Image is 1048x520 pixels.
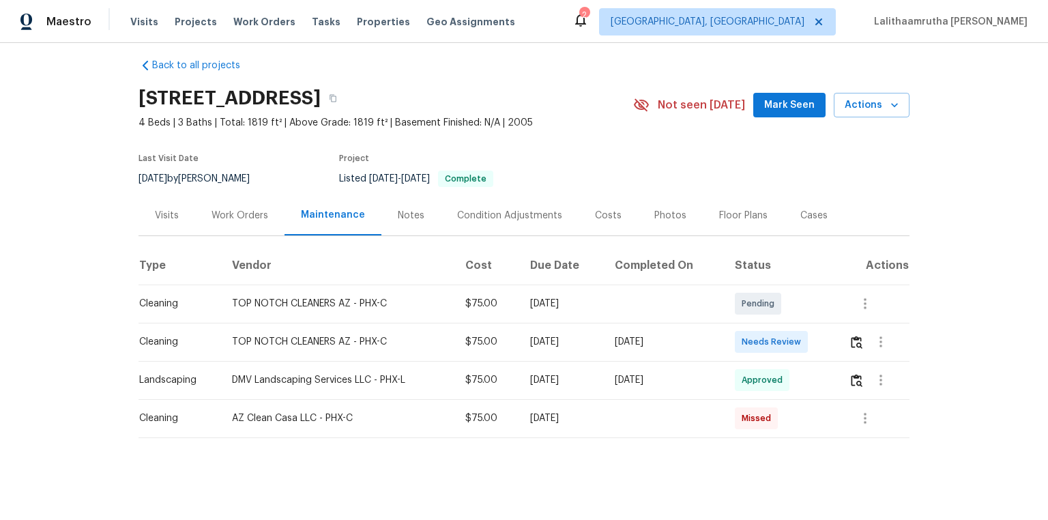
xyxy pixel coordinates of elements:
[369,174,398,184] span: [DATE]
[724,246,837,285] th: Status
[465,335,508,349] div: $75.00
[454,246,519,285] th: Cost
[232,335,443,349] div: TOP NOTCH CLEANERS AZ - PHX-C
[742,373,788,387] span: Approved
[764,97,815,114] span: Mark Seen
[139,297,210,310] div: Cleaning
[851,336,862,349] img: Review Icon
[800,209,828,222] div: Cases
[401,174,430,184] span: [DATE]
[312,17,340,27] span: Tasks
[139,116,633,130] span: 4 Beds | 3 Baths | Total: 1819 ft² | Above Grade: 1819 ft² | Basement Finished: N/A | 2005
[530,411,593,425] div: [DATE]
[615,373,713,387] div: [DATE]
[742,297,780,310] span: Pending
[519,246,604,285] th: Due Date
[139,154,199,162] span: Last Visit Date
[233,15,295,29] span: Work Orders
[139,373,210,387] div: Landscaping
[465,297,508,310] div: $75.00
[457,209,562,222] div: Condition Adjustments
[339,174,493,184] span: Listed
[579,8,589,22] div: 2
[658,98,745,112] span: Not seen [DATE]
[139,171,266,187] div: by [PERSON_NAME]
[232,411,443,425] div: AZ Clean Casa LLC - PHX-C
[130,15,158,29] span: Visits
[139,59,270,72] a: Back to all projects
[232,297,443,310] div: TOP NOTCH CLEANERS AZ - PHX-C
[604,246,724,285] th: Completed On
[851,374,862,387] img: Review Icon
[139,246,221,285] th: Type
[139,91,321,105] h2: [STREET_ADDRESS]
[742,411,776,425] span: Missed
[155,209,179,222] div: Visits
[845,97,899,114] span: Actions
[615,335,713,349] div: [DATE]
[212,209,268,222] div: Work Orders
[139,174,167,184] span: [DATE]
[301,208,365,222] div: Maintenance
[139,411,210,425] div: Cleaning
[232,373,443,387] div: DMV Landscaping Services LLC - PHX-L
[753,93,826,118] button: Mark Seen
[465,411,508,425] div: $75.00
[426,15,515,29] span: Geo Assignments
[46,15,91,29] span: Maestro
[175,15,217,29] span: Projects
[719,209,768,222] div: Floor Plans
[465,373,508,387] div: $75.00
[611,15,804,29] span: [GEOGRAPHIC_DATA], [GEOGRAPHIC_DATA]
[530,335,593,349] div: [DATE]
[849,364,864,396] button: Review Icon
[869,15,1028,29] span: Lalithaamrutha [PERSON_NAME]
[742,335,806,349] span: Needs Review
[221,246,454,285] th: Vendor
[654,209,686,222] div: Photos
[595,209,622,222] div: Costs
[530,373,593,387] div: [DATE]
[530,297,593,310] div: [DATE]
[357,15,410,29] span: Properties
[834,93,909,118] button: Actions
[369,174,430,184] span: -
[439,175,492,183] span: Complete
[398,209,424,222] div: Notes
[849,326,864,358] button: Review Icon
[838,246,909,285] th: Actions
[139,335,210,349] div: Cleaning
[339,154,369,162] span: Project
